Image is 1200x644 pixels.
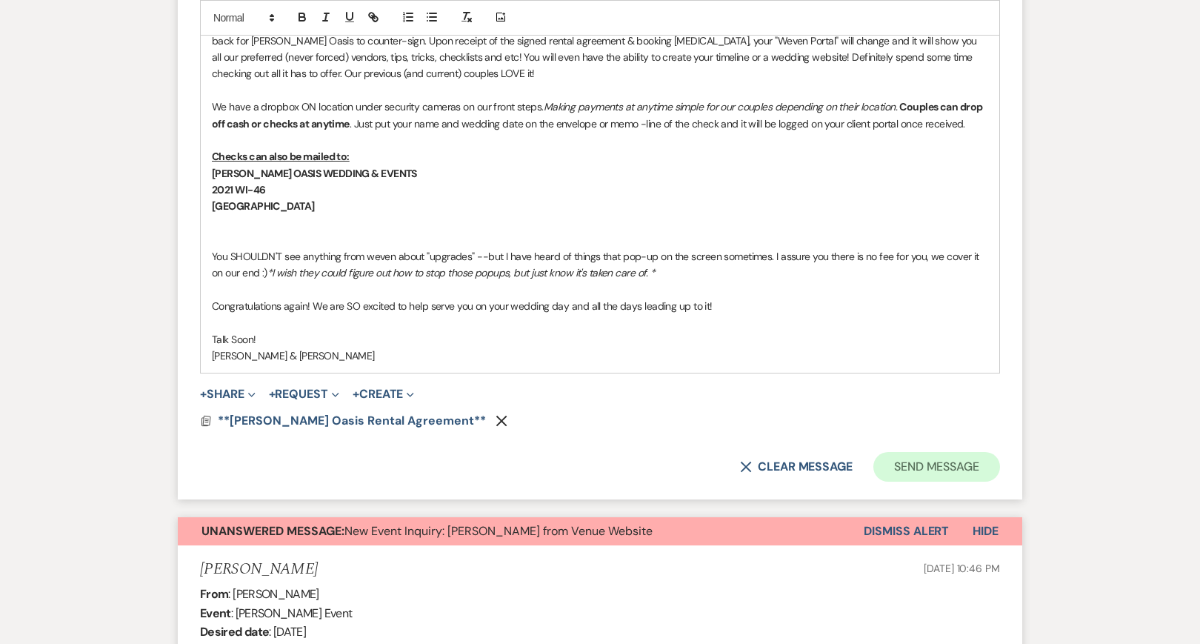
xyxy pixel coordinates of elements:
[200,388,256,400] button: Share
[200,624,269,640] b: Desired date
[973,523,999,539] span: Hide
[212,16,988,82] p: Reach out with f everything looks good to go. Date, time, name spelling, etc. simply sign at the ...
[267,266,656,279] em: *I wish they could figure out how to stop those popups, but just know it's taken care of. *
[864,517,949,545] button: Dismiss Alert
[269,388,339,400] button: Request
[218,412,490,430] button: **[PERSON_NAME] Oasis Rental Agreement**
[200,605,231,621] b: Event
[212,150,350,163] u: Checks can also be mailed to:
[212,167,417,180] strong: [PERSON_NAME] OASIS WEDDING & EVENTS
[201,523,653,539] span: New Event Inquiry: [PERSON_NAME] from Venue Website
[212,248,988,282] p: You SHOULDN'T see anything from weven about "upgrades" --but I have heard of things that pop-up o...
[269,388,276,400] span: +
[200,388,207,400] span: +
[212,99,988,132] p: We have a dropbox ON location under security cameras on our front steps. . Just put your name and...
[353,388,359,400] span: +
[949,517,1022,545] button: Hide
[544,100,897,113] em: Making payments at anytime simple for our couples depending on their location.
[200,560,318,579] h5: [PERSON_NAME]
[924,562,1000,575] span: [DATE] 10:46 PM
[873,452,1000,482] button: Send Message
[353,388,414,400] button: Create
[200,586,228,602] b: From
[212,100,984,130] strong: Couples can drop off cash or checks at anytime
[212,348,988,364] p: [PERSON_NAME] & [PERSON_NAME]
[178,517,864,545] button: Unanswered Message:New Event Inquiry: [PERSON_NAME] from Venue Website
[212,331,988,348] p: Talk Soon!
[740,461,853,473] button: Clear message
[212,199,314,213] strong: [GEOGRAPHIC_DATA]
[218,413,486,428] span: **[PERSON_NAME] Oasis Rental Agreement**
[212,183,265,196] strong: 2021 WI-46
[212,298,988,314] p: Congratulations again! We are SO excited to help serve you on your wedding day and all the days l...
[201,523,344,539] strong: Unanswered Message:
